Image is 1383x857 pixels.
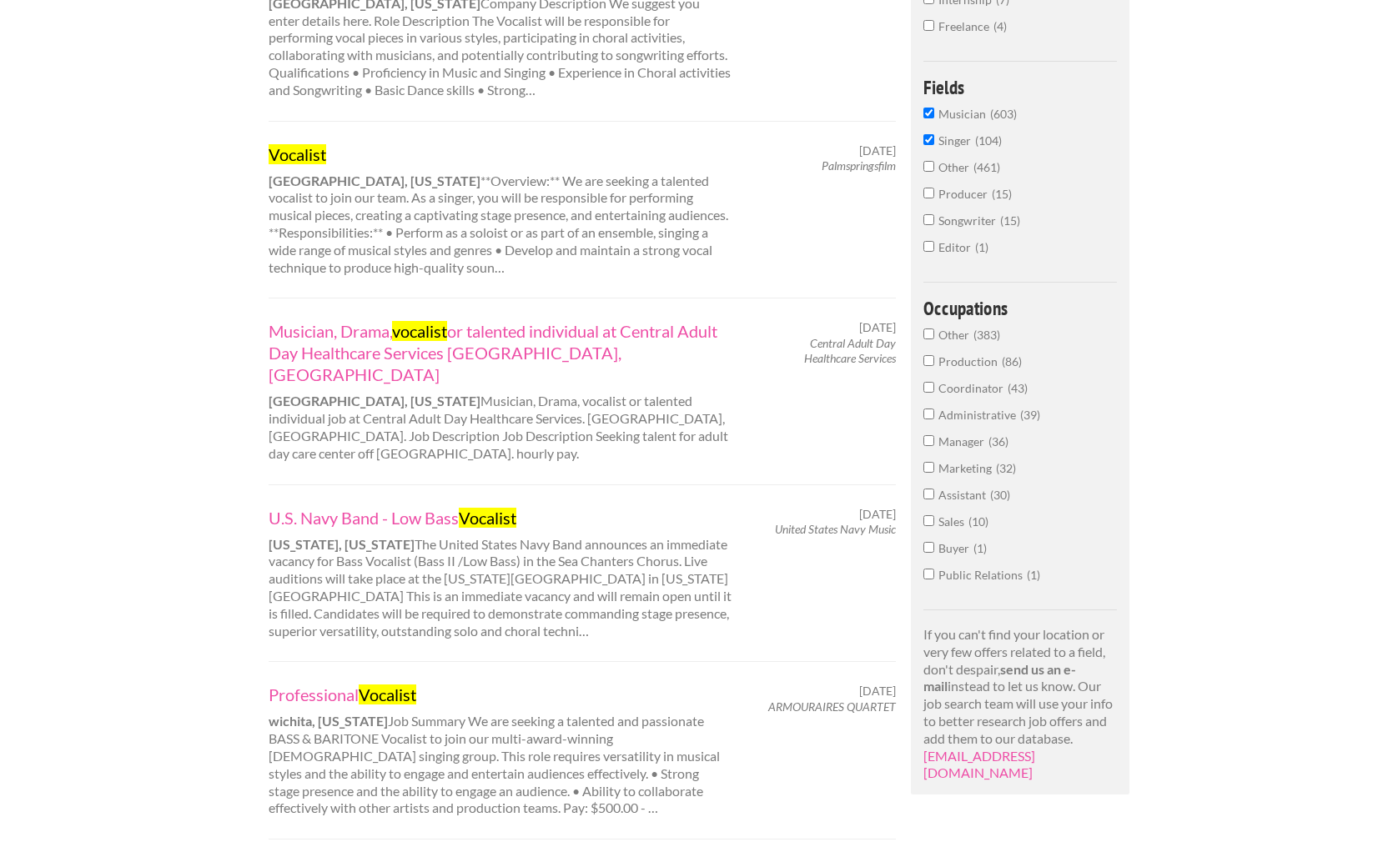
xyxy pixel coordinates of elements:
span: 10 [968,514,988,529]
span: Singer [938,133,975,148]
span: [DATE] [859,320,896,335]
input: Manager36 [923,435,934,446]
h4: Fields [923,78,1118,97]
em: United States Navy Music [775,522,896,536]
a: U.S. Navy Band - Low BassVocalist [269,507,732,529]
span: 36 [988,434,1008,449]
mark: Vocalist [269,144,326,164]
a: Musician, Drama,vocalistor talented individual at Central Adult Day Healthcare Services [GEOGRAPH... [269,320,732,385]
span: 383 [973,328,1000,342]
span: Other [938,160,973,174]
input: Marketing32 [923,462,934,473]
em: Central Adult Day Healthcare Services [804,336,896,365]
span: Public Relations [938,568,1027,582]
p: If you can't find your location or very few offers related to a field, don't despair, instead to ... [923,626,1118,782]
span: Coordinator [938,381,1008,395]
span: 461 [973,160,1000,174]
input: Songwriter15 [923,214,934,225]
strong: [GEOGRAPHIC_DATA], [US_STATE] [269,173,480,188]
mark: Vocalist [459,508,516,528]
span: Editor [938,240,975,254]
span: Administrative [938,408,1020,422]
div: Musician, Drama, vocalist or talented individual job at Central Adult Day Healthcare Services. [G... [254,320,747,462]
span: 603 [990,107,1017,121]
input: Singer104 [923,134,934,145]
strong: [GEOGRAPHIC_DATA], [US_STATE] [269,393,480,408]
strong: [US_STATE], [US_STATE] [269,536,415,552]
input: Producer15 [923,188,934,198]
input: Other383 [923,328,934,339]
span: 32 [996,461,1016,475]
input: Production86 [923,355,934,366]
span: 4 [993,19,1007,33]
strong: send us an e-mail [923,661,1076,694]
span: Sales [938,514,968,529]
span: Producer [938,187,992,201]
span: Manager [938,434,988,449]
input: Other461 [923,161,934,172]
span: Assistant [938,488,990,502]
input: Coordinator43 [923,382,934,393]
em: Palmspringsfilm [822,158,896,173]
a: ProfessionalVocalist [269,684,732,705]
span: 15 [1000,213,1020,228]
em: ARMOURAIRES QUARTET [768,699,896,714]
span: 30 [990,488,1010,502]
span: Musician [938,107,990,121]
span: 39 [1020,408,1040,422]
span: 15 [992,187,1012,201]
input: Assistant30 [923,489,934,499]
span: [DATE] [859,507,896,522]
h4: Occupations [923,298,1118,318]
span: 104 [975,133,1002,148]
span: 1 [975,240,988,254]
span: 43 [1008,381,1028,395]
input: Musician603 [923,108,934,118]
span: 86 [1002,354,1022,368]
span: Production [938,354,1002,368]
span: 1 [973,541,987,555]
div: Job Summary We are seeking a talented and passionate BASS & BARITONE Vocalist to join our multi-a... [254,684,747,817]
div: **Overview:** We are seeking a talented vocalist to join our team. As a singer, you will be respo... [254,143,747,277]
span: Freelance [938,19,993,33]
mark: Vocalist [359,684,416,704]
span: Songwriter [938,213,1000,228]
a: Vocalist [269,143,732,165]
input: Sales10 [923,515,934,526]
input: Editor1 [923,241,934,252]
span: Other [938,328,973,342]
mark: vocalist [392,321,447,341]
div: The United States Navy Band announces an immediate vacancy for Bass Vocalist (Bass II /Low Bass) ... [254,507,747,640]
span: [DATE] [859,143,896,158]
input: Buyer1 [923,542,934,553]
span: Marketing [938,461,996,475]
input: Freelance4 [923,20,934,31]
input: Administrative39 [923,408,934,419]
strong: wichita, [US_STATE] [269,713,388,729]
span: [DATE] [859,684,896,699]
span: Buyer [938,541,973,555]
a: [EMAIL_ADDRESS][DOMAIN_NAME] [923,748,1035,781]
span: 1 [1027,568,1040,582]
input: Public Relations1 [923,569,934,579]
